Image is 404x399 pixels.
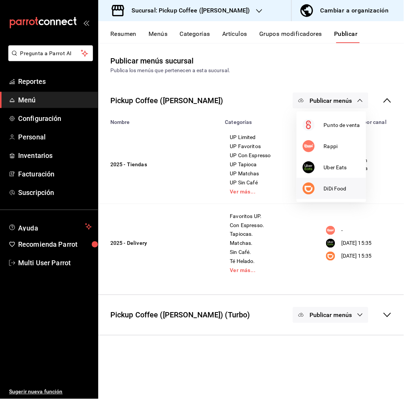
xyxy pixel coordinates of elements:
img: A55HuNSDR+jhAAAAAElFTkSuQmCC [303,161,315,173]
img: xiM0WtPwfR5TrWdPJ5T1bWd5b1wHapEst5FBwuYAAAAAElFTkSuQmCC [303,182,315,195]
span: DiDi Food [324,185,360,193]
span: Rappi [324,142,360,150]
img: 3xvTHWGUC4cxsha7c3oen4VWG2LUsyXzfUAAAAASUVORK5CYII= [303,140,315,152]
span: Punto de venta [324,121,360,129]
span: Uber Eats [324,164,360,172]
